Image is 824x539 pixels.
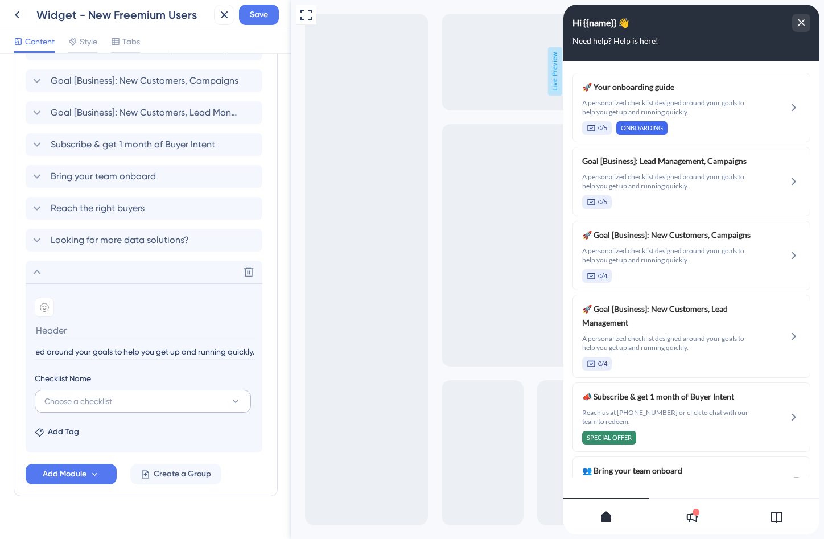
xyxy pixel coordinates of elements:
span: Create a Group [154,467,211,481]
span: 0/5 [35,119,44,128]
div: Widget - New Freemium Users [36,7,209,23]
span: Goal [Business]: Lead Management, Campaigns [19,150,193,163]
span: 🚀 Your onboarding guide [19,76,193,89]
span: 0/5 [35,193,44,202]
span: Reach us at [PHONE_NUMBER] or click to chat with our team to redeem. [19,404,193,422]
span: ONBOARDING [57,119,100,128]
span: Subscribe & get 1 month of Buyer Intent [51,138,215,151]
div: Looking for more data solutions? [26,229,266,252]
span: Reach the right buyers [51,201,145,215]
span: Style [80,35,97,48]
div: Bring your team onboard [26,165,266,188]
div: Your onboarding guide [19,76,193,130]
span: SPECIAL OFFER [23,429,68,438]
button: Choose a checklist [35,390,251,413]
span: A personalized checklist designed around your goals to help you get up and running quickly. [19,168,193,186]
span: 📣 Subscribe & get 1 month of Buyer Intent [19,385,193,399]
span: Add Tag [48,425,79,439]
div: Subscribe & get 1 month of Buyer Intent [19,385,193,440]
span: Save [250,8,268,22]
input: Header [35,322,256,339]
span: A personalized checklist designed around your goals to help you get up and running quickly. [19,242,193,260]
span: Looking for more data solutions? [51,233,189,247]
span: 🚀 Goal [Business]: New Customers, Lead Management [19,298,193,325]
span: Hi {{name}} 👋 [9,10,66,27]
span: 👥 Bring your team onboard [19,459,193,473]
div: Goal [Business]: New Customers, Campaigns [19,224,193,278]
span: Live Preview [257,47,271,96]
span: Growth Hub [27,3,76,17]
button: Add Tag [35,425,79,439]
span: Choose a checklist [44,394,112,408]
input: Description [35,344,256,360]
button: Save [239,5,279,25]
span: Need help? Help is here! [9,32,95,41]
span: Goal [Business]: New Customers, Campaigns [51,74,238,88]
div: Bring your team onboard [19,459,193,496]
span: Bring your team onboard [51,170,156,183]
div: Goal [Business]: New Customers, Lead Management [26,101,266,124]
div: 3 [84,6,88,15]
span: Checklist Name [35,372,91,385]
span: 🚀 Goal [Business]: New Customers, Campaigns [19,224,193,237]
div: Goal [Business]: New Customers, Campaigns [26,69,266,92]
span: Tabs [122,35,140,48]
div: close resource center [229,9,247,27]
div: Goal [Business]: New Customers, Lead Management [19,298,193,366]
span: 0/4 [35,267,44,276]
button: Add Module [26,464,117,484]
div: Goal [Business]: Lead Management, Campaigns [19,150,193,204]
span: Content [25,35,55,48]
span: Goal [Business]: New Customers, Lead Management [51,106,238,120]
span: Add Module [43,467,86,481]
span: 0/4 [35,355,44,364]
span: A personalized checklist designed around your goals to help you get up and running quickly. [19,94,193,112]
span: A personalized checklist designed around your goals to help you get up and running quickly. [19,330,193,348]
button: Create a Group [130,464,221,484]
div: Subscribe & get 1 month of Buyer Intent [26,133,266,156]
div: Reach the right buyers [26,197,266,220]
